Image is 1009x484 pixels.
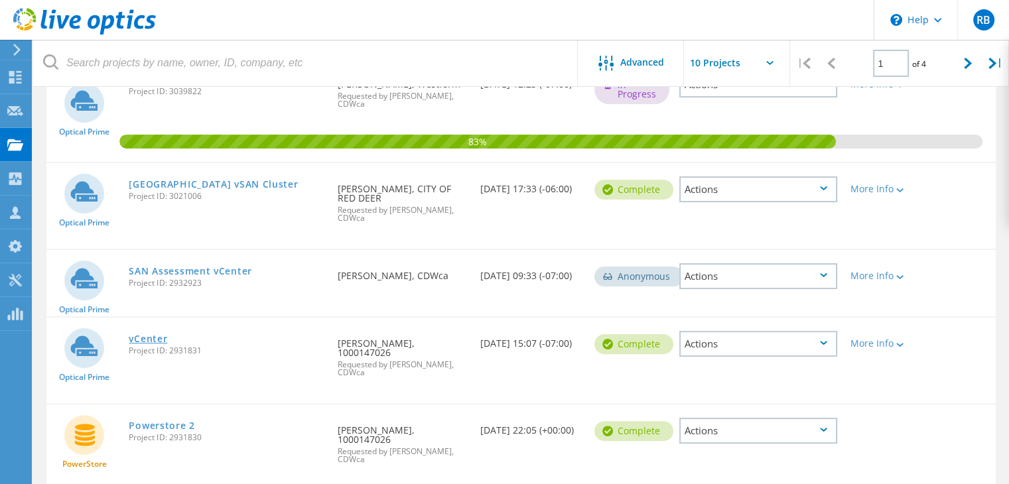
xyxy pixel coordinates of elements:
[338,361,467,377] span: Requested by [PERSON_NAME], CDWca
[850,339,913,348] div: More Info
[13,28,156,37] a: Live Optics Dashboard
[338,206,467,222] span: Requested by [PERSON_NAME], CDWca
[62,460,107,468] span: PowerStore
[912,58,926,70] span: of 4
[790,40,817,87] div: |
[976,15,990,25] span: RB
[594,267,683,286] div: Anonymous
[129,88,324,95] span: Project ID: 3039822
[338,448,467,463] span: Requested by [PERSON_NAME], CDWca
[474,318,588,361] div: [DATE] 15:07 (-07:00)
[129,192,324,200] span: Project ID: 3021006
[129,279,324,287] span: Project ID: 2932923
[331,250,474,294] div: [PERSON_NAME], CDWca
[129,180,298,189] a: [GEOGRAPHIC_DATA] vSAN Cluster
[129,421,194,430] a: Powerstore 2
[59,306,109,314] span: Optical Prime
[338,92,467,108] span: Requested by [PERSON_NAME], CDWca
[129,434,324,442] span: Project ID: 2931830
[594,334,673,354] div: Complete
[331,318,474,390] div: [PERSON_NAME], 1000147026
[679,331,837,357] div: Actions
[850,271,913,280] div: More Info
[982,40,1009,87] div: |
[679,263,837,289] div: Actions
[890,14,902,26] svg: \n
[474,250,588,294] div: [DATE] 09:33 (-07:00)
[679,176,837,202] div: Actions
[59,128,109,136] span: Optical Prime
[850,184,913,194] div: More Info
[474,163,588,207] div: [DATE] 17:33 (-06:00)
[331,404,474,477] div: [PERSON_NAME], 1000147026
[59,219,109,227] span: Optical Prime
[679,418,837,444] div: Actions
[59,373,109,381] span: Optical Prime
[620,58,664,67] span: Advanced
[129,334,167,343] a: vCenter
[474,404,588,448] div: [DATE] 22:05 (+00:00)
[129,267,251,276] a: SAN Assessment vCenter
[594,421,673,441] div: Complete
[33,40,578,86] input: Search projects by name, owner, ID, company, etc
[119,135,836,147] span: 83%
[594,180,673,200] div: Complete
[331,163,474,235] div: [PERSON_NAME], CITY OF RED DEER
[129,347,324,355] span: Project ID: 2931831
